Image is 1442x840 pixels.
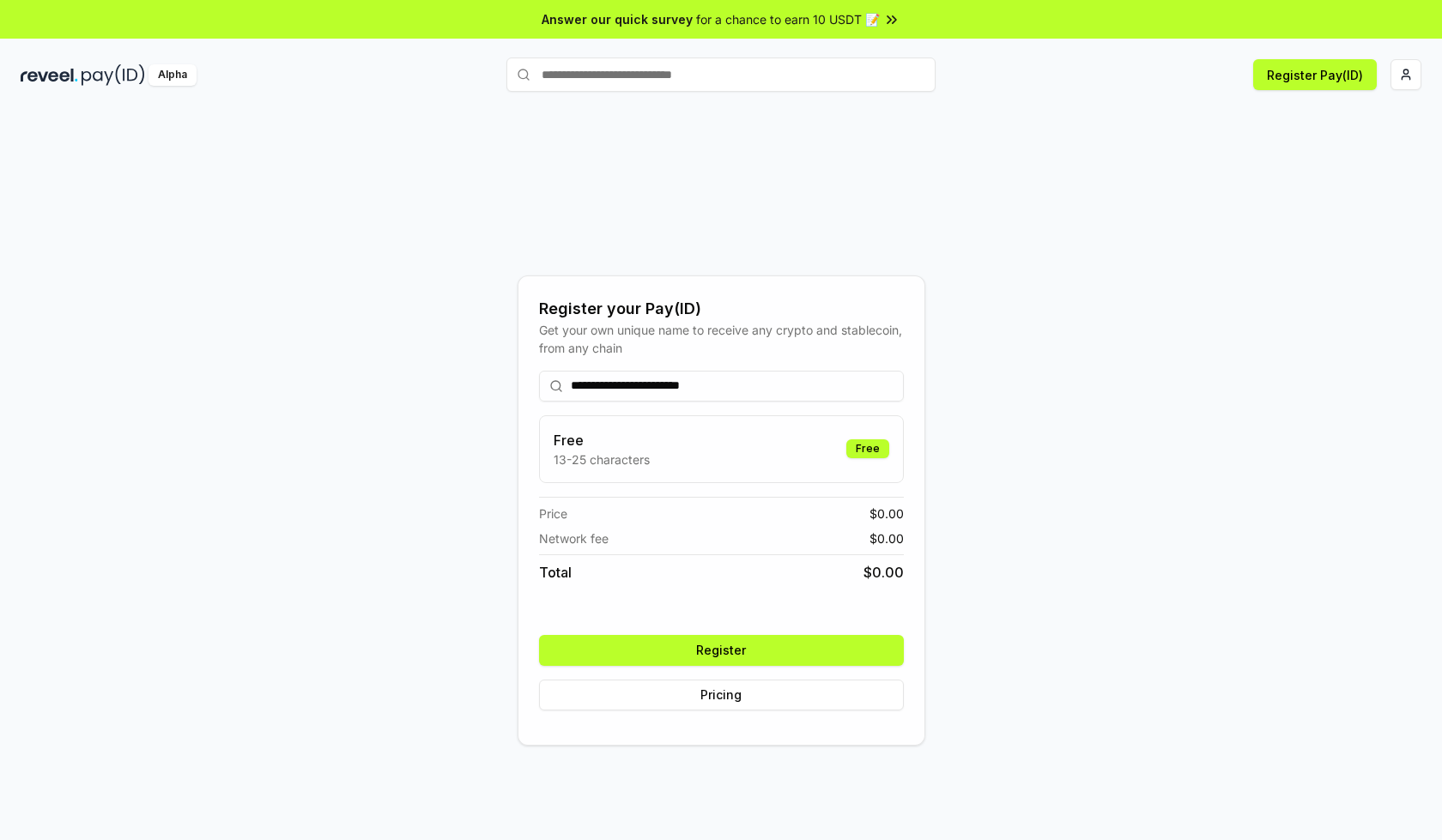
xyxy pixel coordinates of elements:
span: Answer our quick survey [542,10,693,28]
span: for a chance to earn 10 USDT 📝 [696,10,880,28]
span: $ 0.00 [869,505,904,523]
img: reveel_dark [21,64,78,86]
h3: Free [554,430,650,450]
div: Free [846,439,889,458]
button: Pricing [539,680,904,710]
span: $ 0.00 [863,562,904,583]
button: Register [539,635,904,666]
span: Network fee [539,529,609,547]
span: Total [539,562,572,583]
span: Price [539,505,567,523]
div: Get your own unique name to receive any crypto and stablecoin, from any chain [539,321,904,357]
button: Register Pay(ID) [1253,59,1377,90]
p: 13-25 characters [554,450,650,468]
img: pay_id [82,64,145,86]
span: $ 0.00 [869,529,904,547]
div: Alpha [148,64,197,86]
div: Register your Pay(ID) [539,297,904,321]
